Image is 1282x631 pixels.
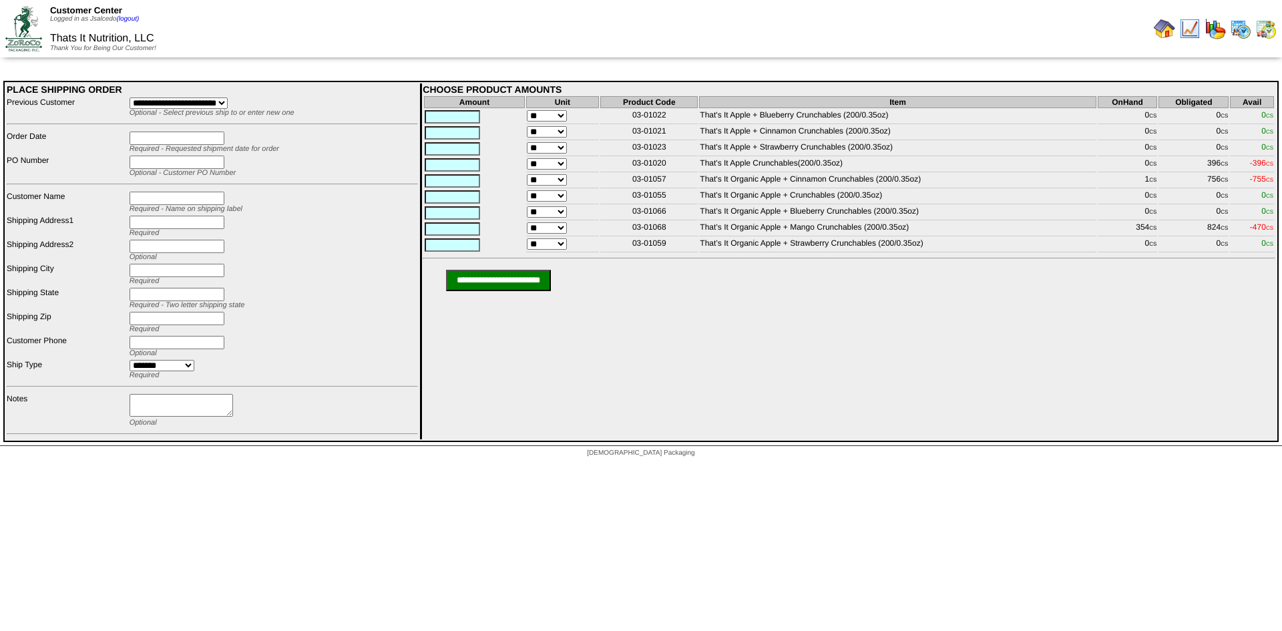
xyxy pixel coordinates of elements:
[1266,161,1273,167] span: CS
[6,335,128,358] td: Customer Phone
[1261,238,1273,248] span: 0
[526,96,600,108] th: Unit
[1158,222,1229,236] td: 824
[1098,174,1158,188] td: 1
[600,174,698,188] td: 03-01057
[1158,190,1229,204] td: 0
[1266,241,1273,247] span: CS
[1149,177,1156,183] span: CS
[600,206,698,220] td: 03-01066
[1261,206,1273,216] span: 0
[1250,222,1273,232] span: -470
[1149,193,1156,199] span: CS
[6,311,128,334] td: Shipping Zip
[1149,161,1156,167] span: CS
[1149,241,1156,247] span: CS
[699,238,1096,252] td: That’s It Organic Apple + Strawberry Crunchables (200/0.35oz)
[600,190,698,204] td: 03-01055
[1250,174,1273,184] span: -755
[1221,129,1228,135] span: CS
[1098,206,1158,220] td: 0
[1158,206,1229,220] td: 0
[423,84,1275,95] div: CHOOSE PRODUCT AMOUNTS
[1149,113,1156,119] span: CS
[1179,18,1201,39] img: line_graph.gif
[600,110,698,124] td: 03-01022
[1098,238,1158,252] td: 0
[130,277,160,285] span: Required
[1230,96,1274,108] th: Avail
[1149,129,1156,135] span: CS
[1221,161,1228,167] span: CS
[1098,126,1158,140] td: 0
[116,15,139,23] a: (logout)
[130,301,245,309] span: Required - Two letter shipping state
[600,238,698,252] td: 03-01059
[600,142,698,156] td: 03-01023
[6,263,128,286] td: Shipping City
[6,155,128,178] td: PO Number
[130,229,160,237] span: Required
[130,371,160,379] span: Required
[600,96,698,108] th: Product Code
[699,190,1096,204] td: That's It Organic Apple + Crunchables (200/0.35oz)
[130,145,279,153] span: Required - Requested shipment date for order
[1158,158,1229,172] td: 396
[130,325,160,333] span: Required
[1221,113,1228,119] span: CS
[50,45,156,52] span: Thank You for Being Our Customer!
[1261,142,1273,152] span: 0
[1261,110,1273,120] span: 0
[1158,142,1229,156] td: 0
[130,169,236,177] span: Optional - Customer PO Number
[699,174,1096,188] td: That's It Organic Apple + Cinnamon Crunchables (200/0.35oz)
[1261,190,1273,200] span: 0
[1158,126,1229,140] td: 0
[1266,113,1273,119] span: CS
[1149,145,1156,151] span: CS
[1098,142,1158,156] td: 0
[1266,225,1273,231] span: CS
[50,5,122,15] span: Customer Center
[1221,145,1228,151] span: CS
[1266,129,1273,135] span: CS
[6,239,128,262] td: Shipping Address2
[1158,174,1229,188] td: 756
[5,6,42,51] img: ZoRoCo_Logo(Green%26Foil)%20jpg.webp
[1221,177,1228,183] span: CS
[7,84,418,95] div: PLACE SHIPPING ORDER
[6,287,128,310] td: Shipping State
[1221,225,1228,231] span: CS
[699,158,1096,172] td: That's It Apple Crunchables(200/0.35oz)
[1266,193,1273,199] span: CS
[1266,209,1273,215] span: CS
[699,126,1096,140] td: That's It Apple + Cinnamon Crunchables (200/0.35oz)
[130,205,242,213] span: Required - Name on shipping label
[130,419,157,427] span: Optional
[6,215,128,238] td: Shipping Address1
[1098,190,1158,204] td: 0
[600,222,698,236] td: 03-01068
[1205,18,1226,39] img: graph.gif
[1250,158,1273,168] span: -396
[1098,96,1158,108] th: OnHand
[1221,209,1228,215] span: CS
[1154,18,1175,39] img: home.gif
[600,158,698,172] td: 03-01020
[6,359,128,380] td: Ship Type
[1149,209,1156,215] span: CS
[1098,222,1158,236] td: 354
[1230,18,1251,39] img: calendarprod.gif
[130,253,157,261] span: Optional
[1266,177,1273,183] span: CS
[6,97,128,118] td: Previous Customer
[1221,241,1228,247] span: CS
[50,33,154,44] span: Thats It Nutrition, LLC
[424,96,524,108] th: Amount
[6,131,128,154] td: Order Date
[130,349,157,357] span: Optional
[130,109,294,117] span: Optional - Select previous ship to or enter new one
[6,393,128,427] td: Notes
[600,126,698,140] td: 03-01021
[699,110,1096,124] td: That's It Apple + Blueberry Crunchables (200/0.35oz)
